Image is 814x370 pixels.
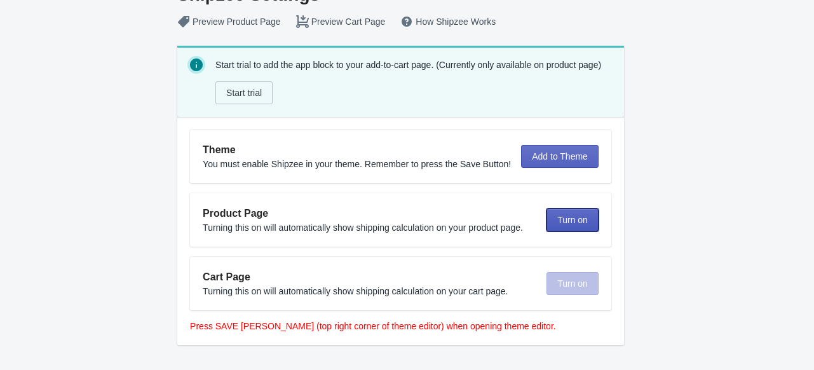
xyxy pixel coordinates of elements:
[557,215,588,225] span: Turn on
[546,209,599,231] button: Turn on
[203,206,536,221] h2: Product Page
[190,320,611,332] p: Press SAVE [PERSON_NAME] (top right corner of theme editor) when opening theme editor.
[288,10,393,33] button: Preview Cart Page
[215,56,614,107] div: Start trial to add the app block to your add-to-cart page. (Currently only available on product p...
[521,145,599,168] button: Add to Theme
[203,286,508,296] span: Turning this on will automatically show shipping calculation on your cart page.
[203,142,511,158] h2: Theme
[226,88,262,98] span: Start trial
[393,10,503,33] button: How Shipzee Works
[203,223,523,233] span: Turning this on will automatically show shipping calculation on your product page.
[170,10,288,33] button: Preview Product Page
[203,159,362,169] span: You must enable Shipzee in your theme.
[203,270,536,285] h2: Cart Page
[365,159,511,169] span: Remember to press the Save Button!
[215,81,273,104] button: Start trial
[532,151,588,161] span: Add to Theme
